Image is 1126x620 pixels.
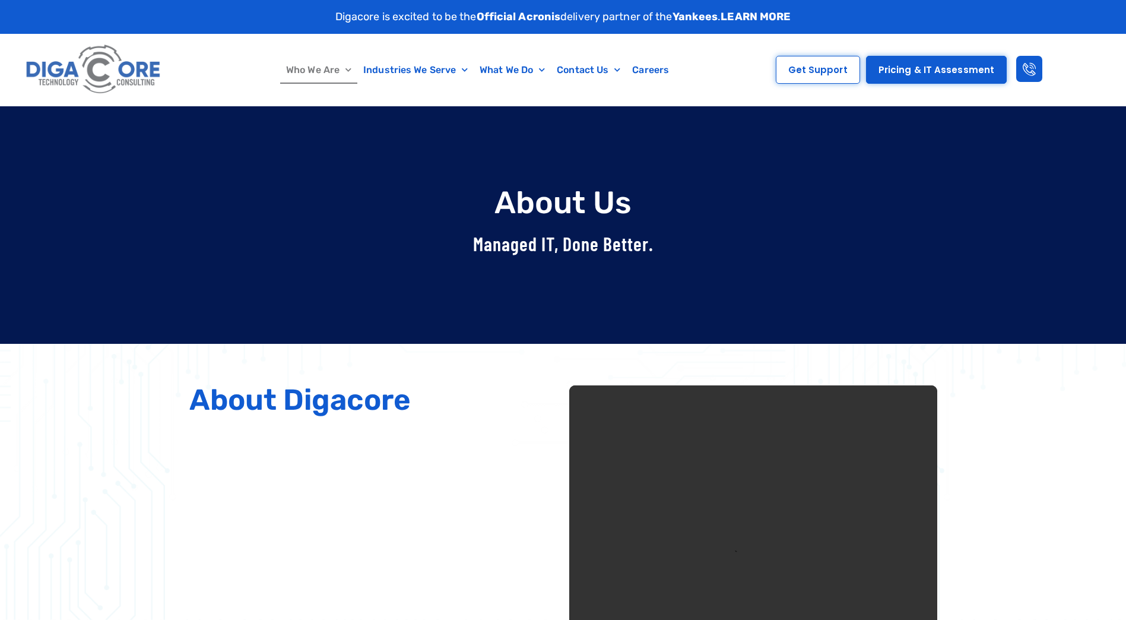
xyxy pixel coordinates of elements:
[473,232,654,255] span: Managed IT, Done Better.
[189,385,557,415] h2: About Digacore
[878,65,994,74] span: Pricing & IT Assessment
[866,56,1007,84] a: Pricing & IT Assessment
[721,10,791,23] a: LEARN MORE
[335,9,791,25] p: Digacore is excited to be the delivery partner of the .
[280,56,357,84] a: Who We Are
[776,56,860,84] a: Get Support
[23,40,164,100] img: Digacore logo 1
[183,186,943,220] h1: About Us
[474,56,551,84] a: What We Do
[357,56,474,84] a: Industries We Serve
[626,56,675,84] a: Careers
[673,10,718,23] strong: Yankees
[477,10,561,23] strong: Official Acronis
[551,56,626,84] a: Contact Us
[788,65,848,74] span: Get Support
[221,56,734,84] nav: Menu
